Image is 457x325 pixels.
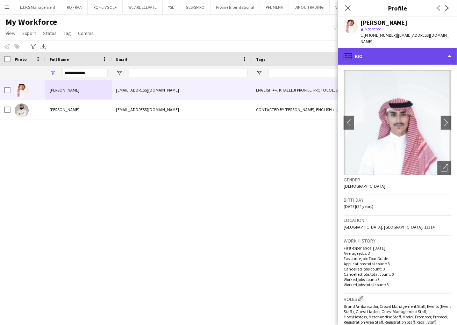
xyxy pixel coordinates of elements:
input: Email Filter Input [129,69,248,77]
span: | [EMAIL_ADDRESS][DOMAIN_NAME] [360,32,449,44]
span: Export [22,30,36,36]
img: Khalid Alshahri [15,84,29,98]
span: Tag [64,30,71,36]
button: PFL MENA [260,0,289,14]
button: VOLARIS LLC [330,0,364,14]
div: [EMAIL_ADDRESS][DOMAIN_NAME] [112,80,252,100]
button: JINOU TRADING [289,0,330,14]
p: Worked jobs total count: 3 [344,282,451,287]
h3: Location [344,217,451,223]
div: ENGLISH ++, KHALEEJI PROFILE, PROTOCOL, SAUDI NATIONAL, TOP HOST/HOSTESS, TOP MODEL, TOP PROMOTER... [252,80,427,100]
div: Bio [338,48,457,65]
a: Export [20,29,39,38]
button: RQ - LIVGOLF [88,0,123,14]
p: Cancelled jobs count: 0 [344,266,451,272]
span: Comms [78,30,94,36]
p: Favourite job: Tour Guide [344,256,451,261]
span: t. [PHONE_NUMBER] [360,32,397,38]
span: [DATE] (24 years) [344,204,373,209]
a: View [3,29,18,38]
span: Photo [15,57,27,62]
span: View [6,30,15,36]
div: [PERSON_NAME] [360,20,407,26]
span: Email [116,57,127,62]
div: Open photos pop-in [437,161,451,175]
span: My Workforce [6,17,57,27]
span: Status [43,30,57,36]
button: Proline Interntational [210,0,260,14]
span: [PERSON_NAME] [50,107,79,112]
img: Khalid Alshahrani [15,103,29,117]
span: Full Name [50,57,69,62]
app-action-btn: Export XLSX [39,42,48,51]
button: GES/SPIRO [180,0,210,14]
a: Status [40,29,59,38]
button: RQ - RAA [61,0,88,14]
p: Worked jobs count: 3 [344,277,451,282]
h3: Roles [344,295,451,302]
a: Comms [75,29,97,38]
button: YSL [163,0,180,14]
app-action-btn: Advanced filters [29,42,37,51]
p: Applications total count: 3 [344,261,451,266]
button: Open Filter Menu [50,70,56,76]
span: [DEMOGRAPHIC_DATA] [344,183,385,189]
button: Open Filter Menu [256,70,262,76]
button: L.I.P.S Management [14,0,61,14]
span: [PERSON_NAME] [50,87,79,93]
h3: Profile [338,3,457,13]
p: Average jobs: 3 [344,251,451,256]
span: Tags [256,57,265,62]
button: WE ARE ELEVATE [123,0,163,14]
div: CONTACTED BY [PERSON_NAME], ENGLISH ++, JAPANESE SPEAKER, KHALEEJI PROFILE, PROTOCOL, SAUDI NATIO... [252,100,427,119]
button: Open Filter Menu [116,70,122,76]
p: First experience: [DATE] [344,245,451,251]
p: Cancelled jobs total count: 0 [344,272,451,277]
a: Tag [61,29,74,38]
input: Tags Filter Input [269,69,422,77]
span: Not rated [365,26,381,31]
span: [GEOGRAPHIC_DATA], [GEOGRAPHIC_DATA], 13314 [344,224,435,230]
h3: Work history [344,238,451,244]
h3: Gender [344,176,451,183]
input: Full Name Filter Input [62,69,108,77]
div: [EMAIL_ADDRESS][DOMAIN_NAME] [112,100,252,119]
h3: Birthday [344,197,451,203]
img: Crew avatar or photo [344,70,451,175]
